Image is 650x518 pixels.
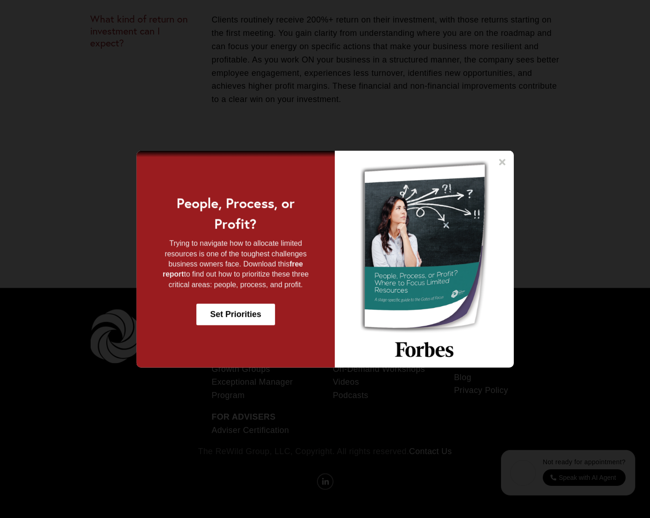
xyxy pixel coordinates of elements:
span: Trying to navigate how to allocate limited resources is one of the toughest challenges business o... [165,239,307,268]
span: to find out how to prioritize these three critical areas: people, process, and profit. [168,270,309,288]
a: Set Priorities [196,304,275,325]
h2: People, Process, or Profit? [155,193,317,234]
strong: free report [163,260,303,278]
img: GOF LeadGen Popup [335,150,513,367]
